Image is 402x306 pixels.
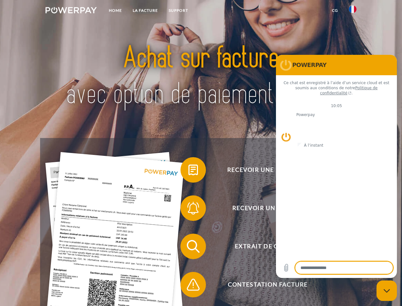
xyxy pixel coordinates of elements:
a: CG [327,5,343,16]
img: qb_search.svg [185,238,201,254]
img: logo-powerpay-white.svg [46,7,97,13]
span: Recevoir une facture ? [190,157,346,183]
span: Recevoir un rappel? [190,195,346,221]
img: qb_warning.svg [185,277,201,293]
iframe: Fenêtre de messagerie [276,55,397,278]
img: qb_bell.svg [185,200,201,216]
a: LA FACTURE [127,5,163,16]
button: Contestation Facture [180,272,346,297]
img: fr [349,5,356,13]
a: Support [163,5,194,16]
a: Home [103,5,127,16]
img: qb_bill.svg [185,162,201,178]
span: Contestation Facture [190,272,346,297]
button: Recevoir une facture ? [180,157,346,183]
button: Recevoir un rappel? [180,195,346,221]
iframe: Bouton de lancement de la fenêtre de messagerie, conversation en cours [377,280,397,301]
img: title-powerpay_fr.svg [61,31,341,122]
span: Extrait de compte [190,234,346,259]
button: Extrait de compte [180,234,346,259]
